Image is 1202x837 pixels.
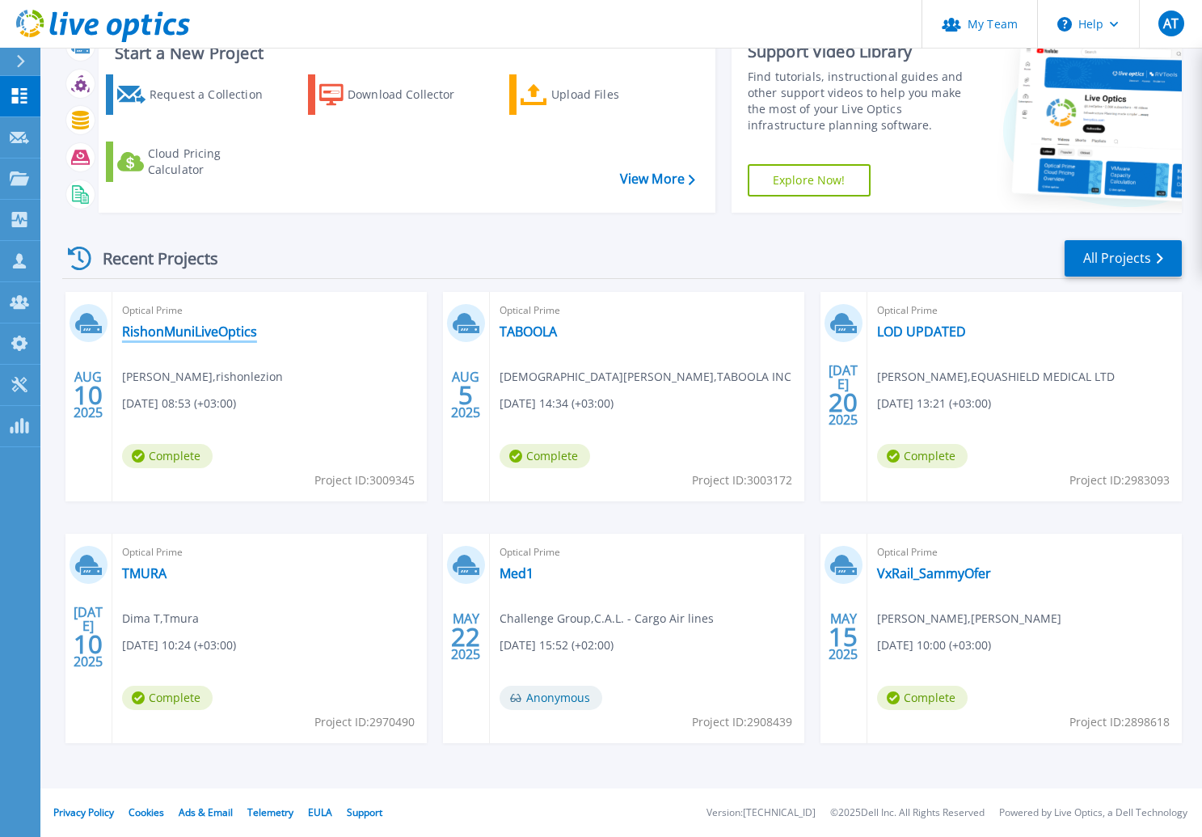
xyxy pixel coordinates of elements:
div: Download Collector [348,78,470,111]
span: Challenge Group , C.A.L. - Cargo Air lines [500,610,714,628]
a: Telemetry [247,805,293,819]
div: [DATE] 2025 [73,607,103,666]
div: AUG 2025 [450,366,481,425]
div: Support Video Library [748,41,973,62]
span: [PERSON_NAME] , EQUASHIELD MEDICAL LTD [877,368,1115,386]
a: Ads & Email [179,805,233,819]
span: 5 [458,388,473,402]
span: Complete [877,686,968,710]
span: [DATE] 10:24 (+03:00) [122,636,236,654]
a: View More [620,171,695,187]
span: Project ID: 3003172 [692,471,792,489]
div: Find tutorials, instructional guides and other support videos to help you make the most of your L... [748,69,973,133]
span: Project ID: 3009345 [314,471,415,489]
a: LOD UPDATED [877,323,966,340]
span: [PERSON_NAME] , [PERSON_NAME] [877,610,1061,628]
div: [DATE] 2025 [828,366,858,425]
span: Complete [122,444,213,468]
a: Med1 [500,565,534,581]
div: Request a Collection [150,78,268,111]
div: Recent Projects [62,239,240,278]
span: Dima T , Tmura [122,610,199,628]
li: Powered by Live Optics, a Dell Technology [999,808,1187,818]
span: [DATE] 10:00 (+03:00) [877,636,991,654]
div: Upload Files [551,78,671,111]
span: 10 [74,388,103,402]
span: Complete [877,444,968,468]
a: Cookies [129,805,164,819]
span: Optical Prime [500,302,795,319]
span: 10 [74,637,103,651]
li: © 2025 Dell Inc. All Rights Reserved [830,808,985,818]
a: Support [347,805,382,819]
a: EULA [308,805,332,819]
span: 15 [829,630,858,644]
a: RishonMuniLiveOptics [122,323,257,340]
span: Complete [122,686,213,710]
span: Project ID: 2970490 [314,713,415,731]
span: Optical Prime [877,302,1172,319]
span: 22 [451,630,480,644]
span: [DEMOGRAPHIC_DATA][PERSON_NAME] , TABOOLA INC [500,368,791,386]
a: Cloud Pricing Calculator [106,142,272,182]
span: [DATE] 08:53 (+03:00) [122,395,236,412]
a: Download Collector [308,74,474,115]
span: Complete [500,444,590,468]
div: MAY 2025 [828,607,858,666]
span: [DATE] 13:21 (+03:00) [877,395,991,412]
a: Request a Collection [106,74,272,115]
h3: Start a New Project [115,44,694,62]
a: Explore Now! [748,164,871,197]
span: Project ID: 2908439 [692,713,792,731]
li: Version: [TECHNICAL_ID] [706,808,816,818]
span: Optical Prime [122,302,417,319]
a: TMURA [122,565,167,581]
a: TABOOLA [500,323,557,340]
a: Privacy Policy [53,805,114,819]
span: [DATE] 15:52 (+02:00) [500,636,614,654]
a: Upload Files [509,74,675,115]
span: Project ID: 2983093 [1069,471,1170,489]
span: [PERSON_NAME] , rishonlezion [122,368,283,386]
div: AUG 2025 [73,366,103,425]
a: All Projects [1065,240,1182,277]
div: MAY 2025 [450,607,481,666]
span: Project ID: 2898618 [1069,713,1170,731]
span: Optical Prime [877,543,1172,561]
span: 20 [829,395,858,409]
span: Optical Prime [500,543,795,561]
div: Cloud Pricing Calculator [148,146,268,178]
span: Anonymous [500,686,602,710]
span: AT [1163,17,1179,30]
a: VxRail_SammyOfer [877,565,991,581]
span: Optical Prime [122,543,417,561]
span: [DATE] 14:34 (+03:00) [500,395,614,412]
